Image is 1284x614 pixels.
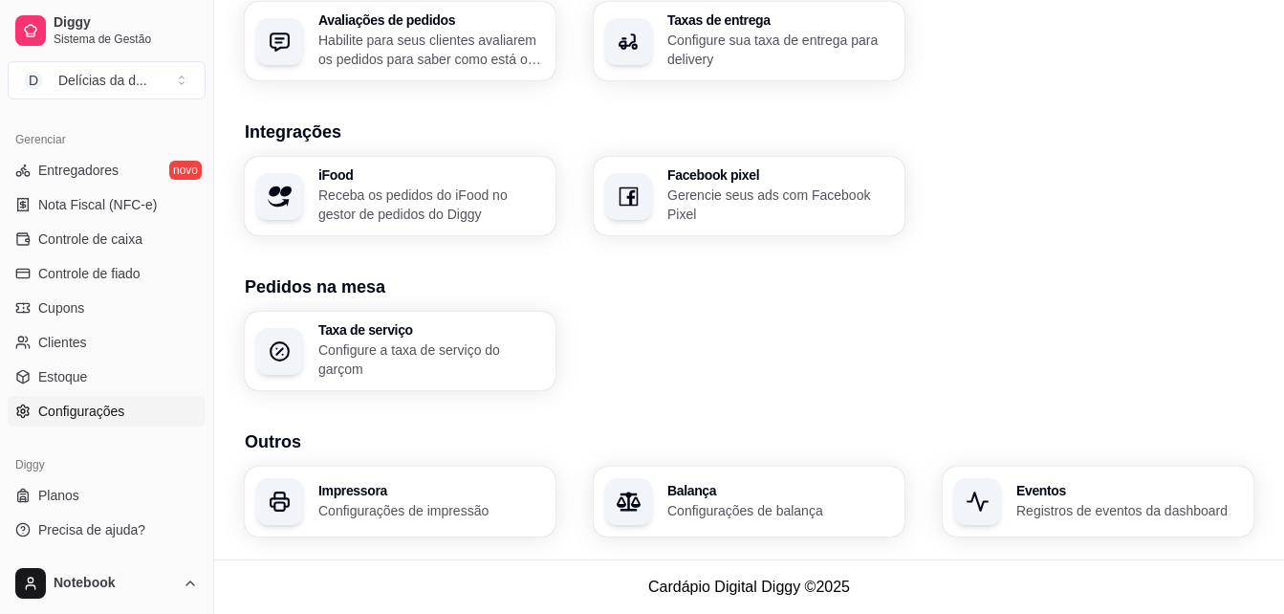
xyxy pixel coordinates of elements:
a: Precisa de ajuda? [8,515,206,545]
h3: Avaliações de pedidos [318,13,544,27]
a: Clientes [8,327,206,358]
h3: iFood [318,168,544,182]
div: Diggy [8,450,206,480]
p: Registros de eventos da dashboard [1016,501,1242,520]
a: Cupons [8,293,206,323]
h3: Balança [667,484,893,497]
button: BalançaConfigurações de balança [594,467,904,537]
span: Precisa de ajuda? [38,520,145,539]
button: ImpressoraConfigurações de impressão [245,467,555,537]
span: Controle de fiado [38,264,141,283]
span: Cupons [38,298,84,318]
span: Sistema de Gestão [54,32,198,47]
p: Gerencie seus ads com Facebook Pixel [667,186,893,224]
h3: Outros [245,428,1253,455]
button: iFoodReceba os pedidos do iFood no gestor de pedidos do Diggy [245,157,555,235]
a: Estoque [8,362,206,392]
p: Receba os pedidos do iFood no gestor de pedidos do Diggy [318,186,544,224]
span: Notebook [54,575,175,592]
button: Taxa de serviçoConfigure a taxa de serviço do garçom [245,312,555,390]
span: Planos [38,486,79,505]
span: Entregadores [38,161,119,180]
button: Avaliações de pedidosHabilite para seus clientes avaliarem os pedidos para saber como está o feed... [245,2,555,80]
a: Controle de caixa [8,224,206,254]
span: Controle de caixa [38,230,142,249]
a: Controle de fiado [8,258,206,289]
h3: Taxa de serviço [318,323,544,337]
p: Configurações de impressão [318,501,544,520]
button: Taxas de entregaConfigure sua taxa de entrega para delivery [594,2,904,80]
button: Notebook [8,560,206,606]
h3: Pedidos na mesa [245,274,1253,300]
span: Configurações [38,402,124,421]
div: Gerenciar [8,124,206,155]
span: Clientes [38,333,87,352]
a: DiggySistema de Gestão [8,8,206,54]
h3: Eventos [1016,484,1242,497]
p: Habilite para seus clientes avaliarem os pedidos para saber como está o feedback da sua loja [318,31,544,69]
h3: Taxas de entrega [667,13,893,27]
h3: Integrações [245,119,1253,145]
a: Configurações [8,396,206,427]
a: Entregadoresnovo [8,155,206,186]
p: Configure a taxa de serviço do garçom [318,340,544,379]
a: Nota Fiscal (NFC-e) [8,189,206,220]
footer: Cardápio Digital Diggy © 2025 [214,559,1284,614]
span: D [24,71,43,90]
span: Diggy [54,14,198,32]
a: Planos [8,480,206,511]
p: Configure sua taxa de entrega para delivery [667,31,893,69]
button: Facebook pixelGerencie seus ads com Facebook Pixel [594,157,904,235]
h3: Facebook pixel [667,168,893,182]
span: Nota Fiscal (NFC-e) [38,195,157,214]
p: Configurações de balança [667,501,893,520]
button: Select a team [8,61,206,99]
h3: Impressora [318,484,544,497]
button: EventosRegistros de eventos da dashboard [943,467,1253,537]
span: Estoque [38,367,87,386]
div: Delícias da d ... [58,71,147,90]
